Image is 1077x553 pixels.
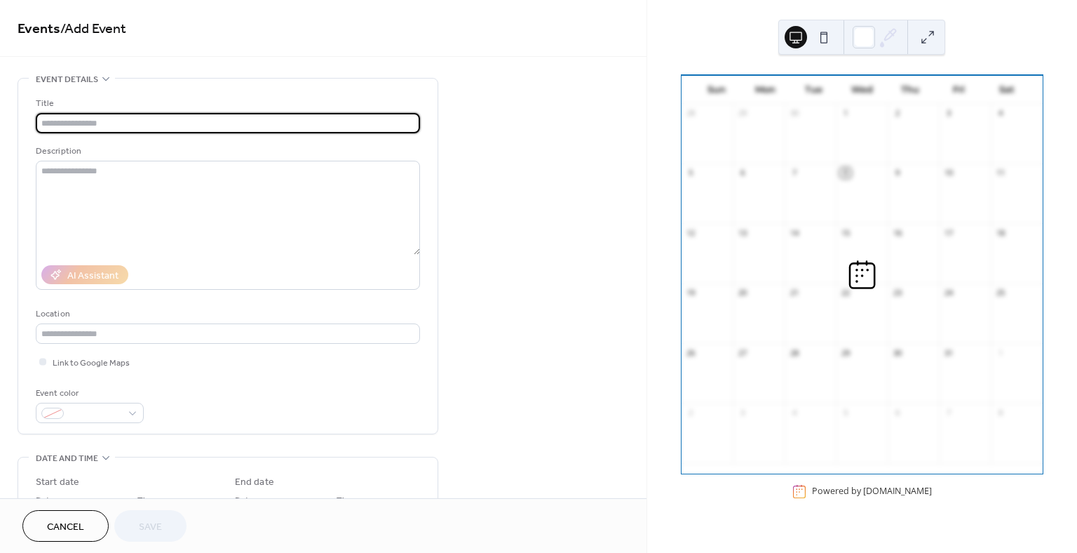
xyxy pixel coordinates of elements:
[983,76,1031,104] div: Sat
[995,407,1005,418] div: 8
[53,356,130,371] span: Link to Google Maps
[840,227,851,238] div: 15
[235,493,254,508] span: Date
[36,72,98,87] span: Event details
[892,347,902,358] div: 30
[686,347,696,358] div: 26
[935,76,983,104] div: Fri
[36,475,79,490] div: Start date
[737,347,747,358] div: 27
[789,347,799,358] div: 28
[789,288,799,298] div: 21
[741,76,790,104] div: Mon
[18,15,60,43] a: Events
[36,144,417,159] div: Description
[840,407,851,418] div: 5
[337,493,356,508] span: Time
[863,486,932,498] a: [DOMAIN_NAME]
[789,168,799,178] div: 7
[995,347,1005,358] div: 1
[36,451,98,466] span: Date and time
[686,407,696,418] div: 2
[944,168,954,178] div: 10
[944,347,954,358] div: 31
[838,76,886,104] div: Wed
[60,15,126,43] span: / Add Event
[892,407,902,418] div: 6
[235,475,274,490] div: End date
[36,493,55,508] span: Date
[840,168,851,178] div: 8
[840,288,851,298] div: 22
[892,168,902,178] div: 9
[995,108,1005,119] div: 4
[944,227,954,238] div: 17
[686,227,696,238] div: 12
[892,227,902,238] div: 16
[36,96,417,111] div: Title
[886,76,935,104] div: Thu
[995,288,1005,298] div: 25
[36,386,141,401] div: Event color
[686,288,696,298] div: 19
[693,76,741,104] div: Sun
[944,407,954,418] div: 7
[737,168,747,178] div: 6
[737,227,747,238] div: 13
[47,520,84,535] span: Cancel
[686,168,696,178] div: 5
[840,108,851,119] div: 1
[944,288,954,298] div: 24
[36,307,417,321] div: Location
[737,407,747,418] div: 3
[686,108,696,119] div: 28
[944,108,954,119] div: 3
[995,168,1005,178] div: 11
[812,486,932,498] div: Powered by
[789,407,799,418] div: 4
[790,76,838,104] div: Tue
[737,108,747,119] div: 29
[737,288,747,298] div: 20
[840,347,851,358] div: 29
[789,227,799,238] div: 14
[892,108,902,119] div: 2
[789,108,799,119] div: 30
[137,493,157,508] span: Time
[995,227,1005,238] div: 18
[892,288,902,298] div: 23
[22,510,109,542] button: Cancel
